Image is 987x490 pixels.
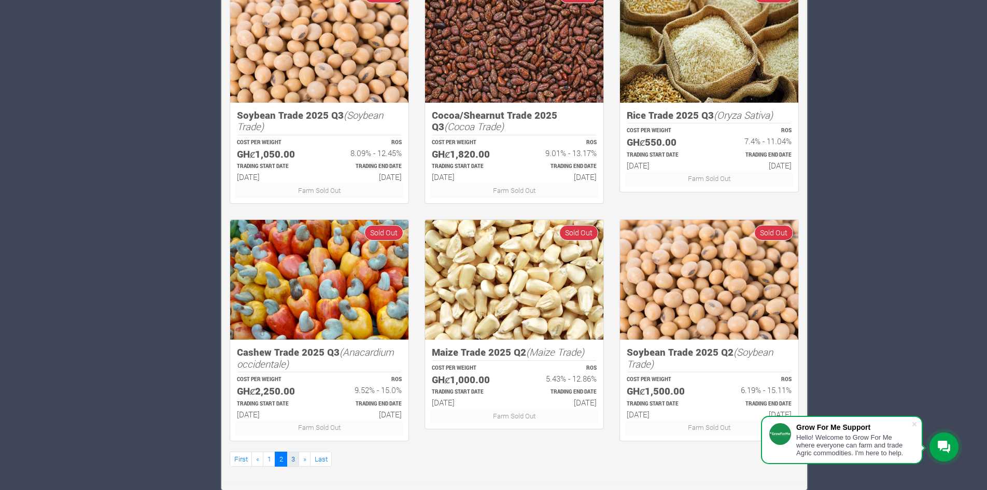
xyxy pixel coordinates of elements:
[714,108,773,121] i: (Oryza Sativa)
[329,400,402,408] p: Estimated Trading End Date
[432,109,597,133] h5: Cocoa/Shearnut Trade 2025 Q3
[237,109,402,133] h5: Soybean Trade 2025 Q3
[718,136,792,146] h6: 7.4% - 11.04%
[237,139,310,147] p: COST PER WEIGHT
[329,385,402,395] h6: 9.52% - 15.0%
[620,220,798,340] img: growforme image
[230,220,408,340] img: growforme image
[329,139,402,147] p: ROS
[627,385,700,397] h5: GHȼ1,500.00
[237,108,383,133] i: (Soybean Trade)
[237,172,310,181] h6: [DATE]
[256,454,259,464] span: «
[329,410,402,419] h6: [DATE]
[432,388,505,396] p: Estimated Trading Start Date
[237,376,310,384] p: COST PER WEIGHT
[718,151,792,159] p: Estimated Trading End Date
[526,345,584,358] i: (Maize Trade)
[432,398,505,407] h6: [DATE]
[432,163,505,171] p: Estimated Trading Start Date
[524,398,597,407] h6: [DATE]
[237,400,310,408] p: Estimated Trading Start Date
[718,376,792,384] p: ROS
[275,452,287,467] a: 2
[444,120,504,133] i: (Cocoa Trade)
[237,410,310,419] h6: [DATE]
[627,410,700,419] h6: [DATE]
[796,433,911,457] div: Hello! Welcome to Grow For Me where everyone can farm and trade Agric commodities. I'm here to help.
[432,172,505,181] h6: [DATE]
[627,345,773,370] i: (Soybean Trade)
[230,452,799,467] nav: Page Navigation
[524,139,597,147] p: ROS
[263,452,275,467] a: 1
[627,346,792,370] h5: Soybean Trade 2025 Q2
[432,365,505,372] p: COST PER WEIGHT
[524,172,597,181] h6: [DATE]
[718,400,792,408] p: Estimated Trading End Date
[432,148,505,160] h5: GHȼ1,820.00
[329,163,402,171] p: Estimated Trading End Date
[627,400,700,408] p: Estimated Trading Start Date
[524,163,597,171] p: Estimated Trading End Date
[237,346,402,370] h5: Cashew Trade 2025 Q3
[559,225,598,240] span: Sold Out
[524,148,597,158] h6: 9.01% - 13.17%
[432,374,505,386] h5: GHȼ1,000.00
[718,410,792,419] h6: [DATE]
[237,163,310,171] p: Estimated Trading Start Date
[718,127,792,135] p: ROS
[364,225,403,240] span: Sold Out
[329,148,402,158] h6: 8.09% - 12.45%
[627,161,700,170] h6: [DATE]
[754,225,793,240] span: Sold Out
[718,385,792,395] h6: 6.19% - 15.11%
[237,385,310,397] h5: GHȼ2,250.00
[627,127,700,135] p: COST PER WEIGHT
[432,346,597,358] h5: Maize Trade 2025 Q2
[524,374,597,383] h6: 5.43% - 12.86%
[425,220,603,340] img: growforme image
[237,148,310,160] h5: GHȼ1,050.00
[627,136,700,148] h5: GHȼ550.00
[796,423,911,431] div: Grow For Me Support
[627,109,792,121] h5: Rice Trade 2025 Q3
[310,452,332,467] a: Last
[627,376,700,384] p: COST PER WEIGHT
[287,452,299,467] a: 3
[524,365,597,372] p: ROS
[329,172,402,181] h6: [DATE]
[237,345,394,370] i: (Anacardium occidentale)
[432,139,505,147] p: COST PER WEIGHT
[230,452,252,467] a: First
[524,388,597,396] p: Estimated Trading End Date
[718,161,792,170] h6: [DATE]
[627,151,700,159] p: Estimated Trading Start Date
[329,376,402,384] p: ROS
[303,454,306,464] span: »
